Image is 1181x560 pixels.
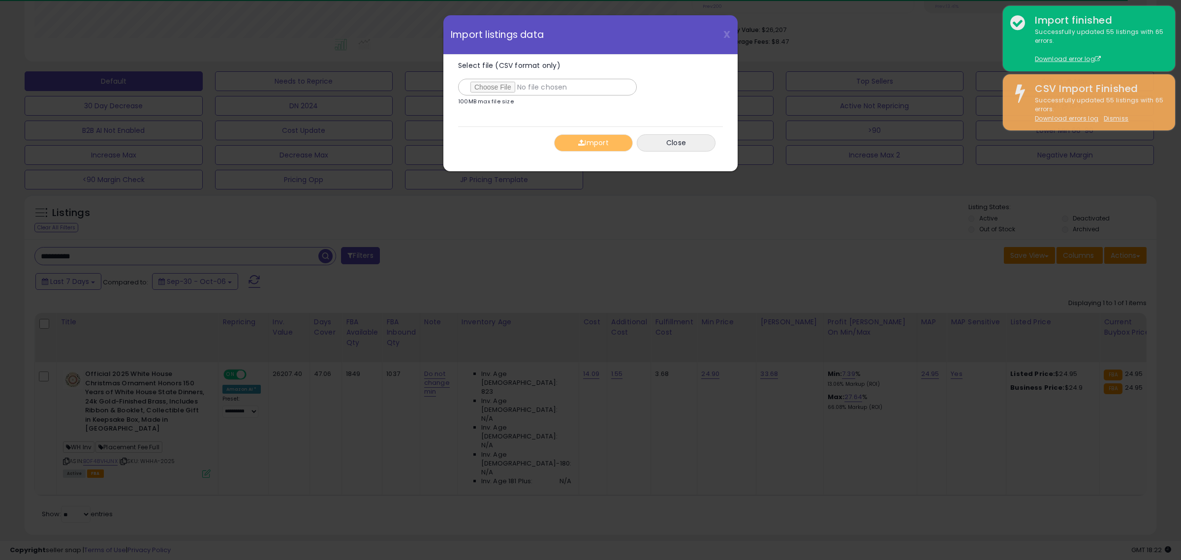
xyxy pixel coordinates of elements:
span: Select file (CSV format only) [458,61,560,70]
button: Close [637,134,715,152]
a: Download errors log [1035,114,1098,123]
u: Dismiss [1104,114,1128,123]
button: Import [554,134,633,152]
div: CSV Import Finished [1027,82,1168,96]
a: Download error log [1035,55,1101,63]
span: X [723,28,730,41]
div: Successfully updated 55 listings with 65 errors. [1027,96,1168,124]
div: Import finished [1027,13,1168,28]
p: 100MB max file size [458,99,514,104]
div: Successfully updated 55 listings with 65 errors. [1027,28,1168,64]
span: Import listings data [451,30,544,39]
